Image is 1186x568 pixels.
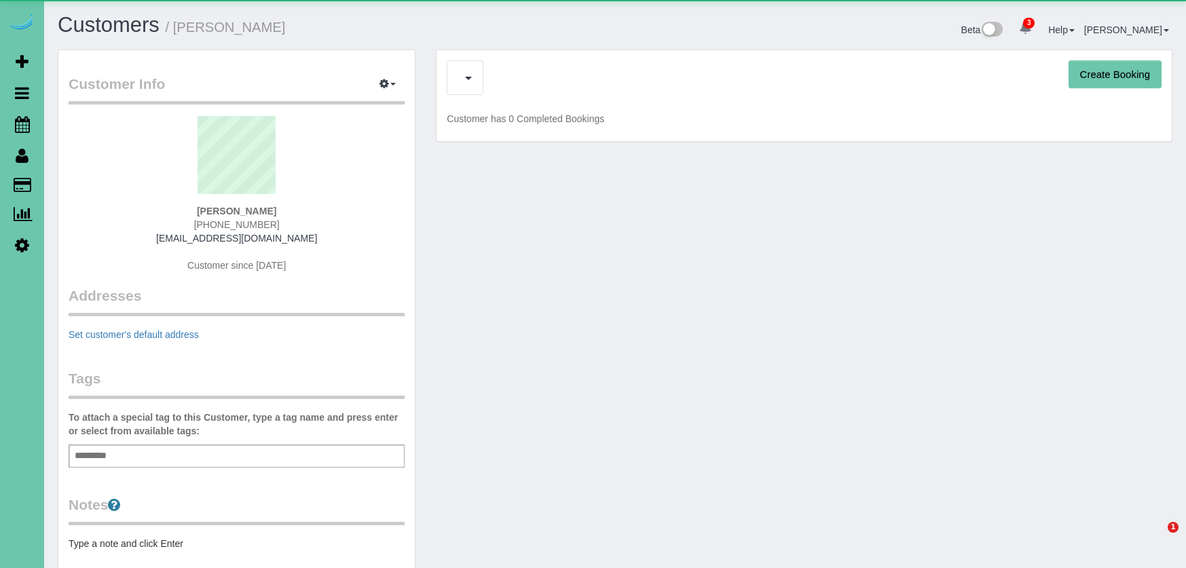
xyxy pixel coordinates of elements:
[1084,24,1169,35] a: [PERSON_NAME]
[8,14,35,33] img: Automaid Logo
[69,495,405,525] legend: Notes
[1023,18,1035,29] span: 3
[1140,522,1172,554] iframe: Intercom live chat
[69,411,405,438] label: To attach a special tag to this Customer, type a tag name and press enter or select from availabl...
[166,20,286,35] small: / [PERSON_NAME]
[69,74,405,105] legend: Customer Info
[187,260,286,271] span: Customer since [DATE]
[447,112,1162,126] p: Customer has 0 Completed Bookings
[961,24,1003,35] a: Beta
[980,22,1003,39] img: New interface
[1168,522,1179,533] span: 1
[1012,14,1039,43] a: 3
[197,206,276,216] strong: [PERSON_NAME]
[69,329,199,340] a: Set customer's default address
[58,13,160,37] a: Customers
[156,233,317,244] a: [EMAIL_ADDRESS][DOMAIN_NAME]
[1069,60,1162,89] button: Create Booking
[69,537,405,550] pre: Type a note and click Enter
[69,368,405,399] legend: Tags
[194,219,280,230] span: [PHONE_NUMBER]
[1048,24,1075,35] a: Help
